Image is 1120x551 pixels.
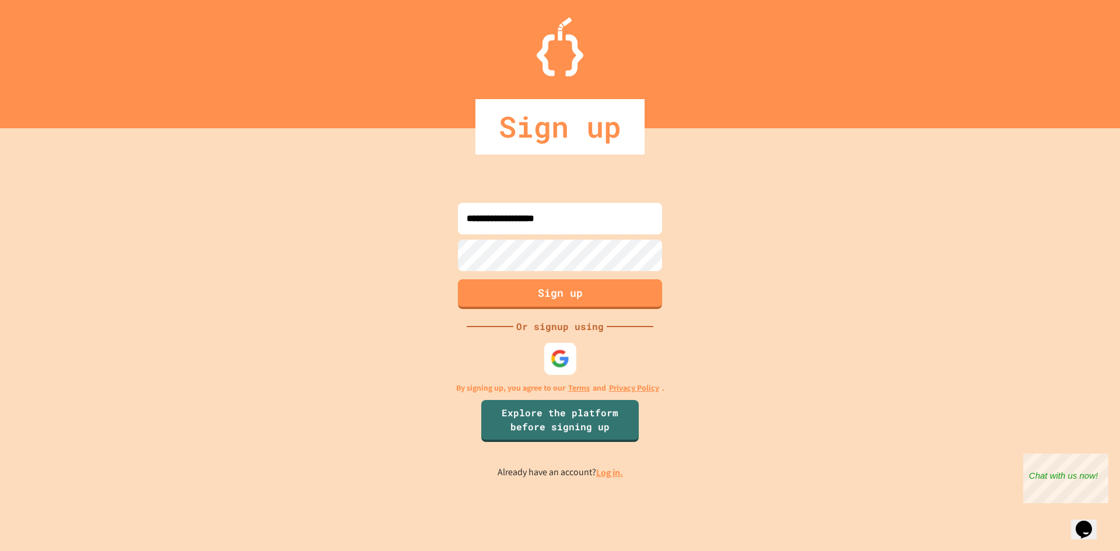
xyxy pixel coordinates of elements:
a: Terms [568,382,590,394]
a: Explore the platform before signing up [481,400,639,442]
iframe: chat widget [1071,504,1108,539]
a: Log in. [596,466,623,479]
p: By signing up, you agree to our and . [456,382,664,394]
iframe: chat widget [1023,454,1108,503]
img: google-icon.svg [551,349,570,368]
a: Privacy Policy [609,382,659,394]
img: Logo.svg [537,17,583,76]
div: Or signup using [513,320,607,334]
div: Sign up [475,99,645,155]
button: Sign up [458,279,662,309]
p: Already have an account? [498,465,623,480]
